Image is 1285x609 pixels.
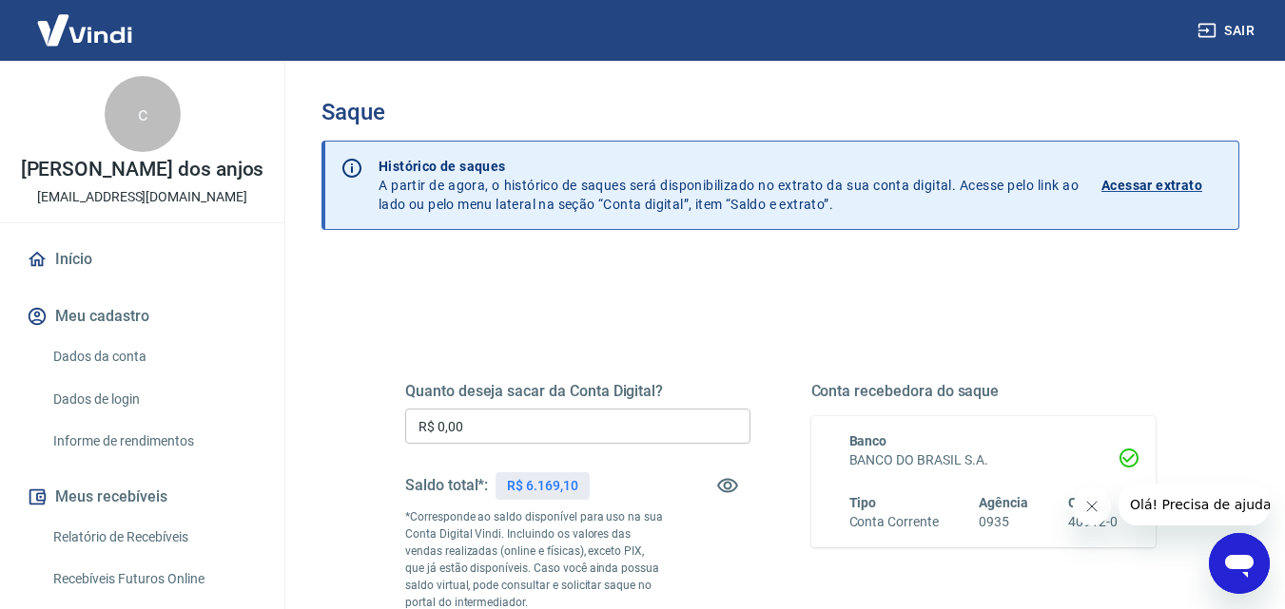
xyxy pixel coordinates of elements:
a: Acessar extrato [1101,157,1223,214]
h6: BANCO DO BRASIL S.A. [849,450,1119,470]
p: [PERSON_NAME] dos anjos [21,160,264,180]
h6: 40912-0 [1068,512,1118,532]
p: [EMAIL_ADDRESS][DOMAIN_NAME] [37,187,247,207]
button: Meu cadastro [23,295,262,337]
p: R$ 6.169,10 [507,476,577,496]
div: c [105,76,181,152]
iframe: Botão para abrir a janela de mensagens [1209,533,1270,594]
button: Sair [1194,13,1262,48]
a: Informe de rendimentos [46,422,262,461]
h3: Saque [321,99,1239,125]
iframe: Mensagem da empresa [1119,484,1270,525]
p: A partir de agora, o histórico de saques será disponibilizado no extrato da sua conta digital. Ac... [379,157,1079,214]
a: Recebíveis Futuros Online [46,560,262,599]
h5: Saldo total*: [405,476,488,495]
span: Banco [849,433,887,448]
h5: Conta recebedora do saque [811,382,1157,401]
a: Início [23,238,262,280]
h6: 0935 [979,512,1028,532]
img: Vindi [23,1,146,59]
span: Tipo [849,495,877,510]
a: Dados de login [46,380,262,419]
iframe: Fechar mensagem [1073,487,1111,525]
a: Relatório de Recebíveis [46,518,262,557]
p: Histórico de saques [379,157,1079,176]
p: Acessar extrato [1101,176,1202,195]
h6: Conta Corrente [849,512,939,532]
button: Meus recebíveis [23,476,262,518]
a: Dados da conta [46,337,262,376]
span: Olá! Precisa de ajuda? [11,13,160,29]
h5: Quanto deseja sacar da Conta Digital? [405,382,750,401]
span: Agência [979,495,1028,510]
span: Conta [1068,495,1104,510]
